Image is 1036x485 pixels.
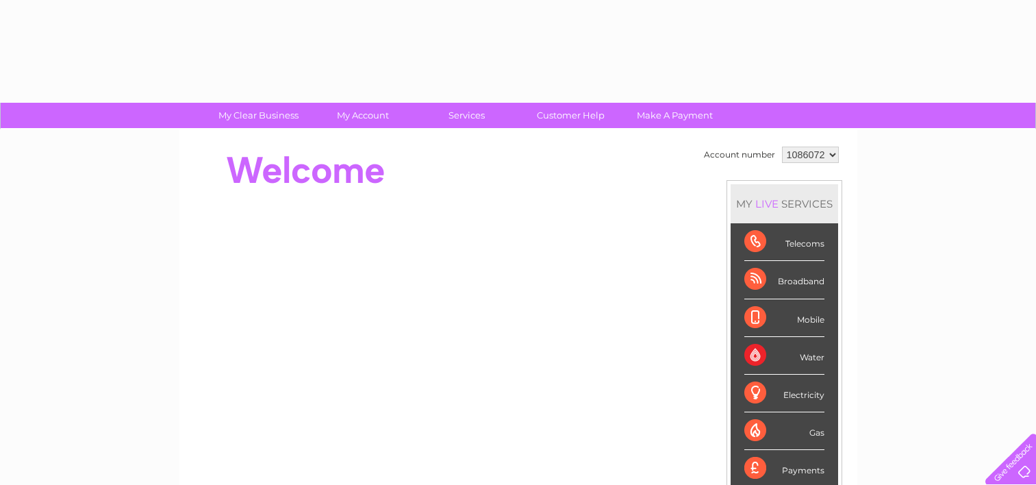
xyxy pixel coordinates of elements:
a: Make A Payment [618,103,731,128]
a: Services [410,103,523,128]
div: Telecoms [744,223,824,261]
div: LIVE [753,197,781,210]
td: Account number [700,143,779,166]
div: Water [744,337,824,375]
div: MY SERVICES [731,184,838,223]
div: Electricity [744,375,824,412]
div: Broadband [744,261,824,299]
a: My Account [306,103,419,128]
div: Gas [744,412,824,450]
a: Customer Help [514,103,627,128]
a: My Clear Business [202,103,315,128]
div: Mobile [744,299,824,337]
